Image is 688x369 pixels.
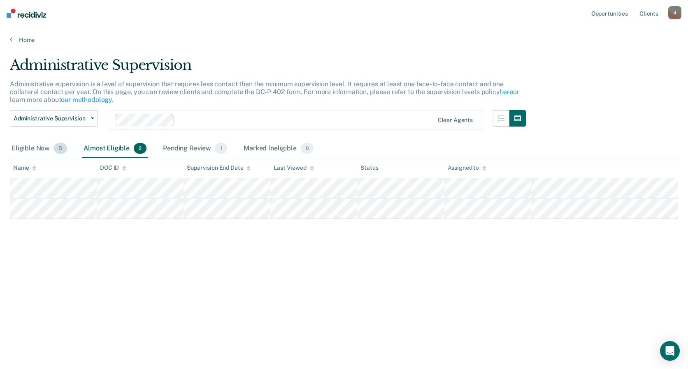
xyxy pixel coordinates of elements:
[668,6,681,19] button: d
[10,110,98,127] button: Administrative Supervision
[7,9,46,18] img: Recidiviz
[215,143,227,154] span: 1
[187,164,251,171] div: Supervision End Date
[82,140,148,158] div: Almost Eligible2
[242,140,315,158] div: Marked Ineligible0
[54,143,67,154] span: 5
[10,57,526,80] div: Administrative Supervision
[660,341,680,361] div: Open Intercom Messenger
[360,164,378,171] div: Status
[14,115,88,122] span: Administrative Supervision
[10,80,519,104] p: Administrative supervision is a level of supervision that requires less contact than the minimum ...
[274,164,314,171] div: Last Viewed
[438,117,473,124] div: Clear agents
[500,88,513,96] a: here
[100,164,126,171] div: DOC ID
[10,36,678,44] a: Home
[134,143,146,154] span: 2
[301,143,314,154] span: 0
[10,140,69,158] div: Eligible Now5
[61,96,112,104] a: our methodology
[13,164,36,171] div: Name
[448,164,486,171] div: Assigned to
[161,140,229,158] div: Pending Review1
